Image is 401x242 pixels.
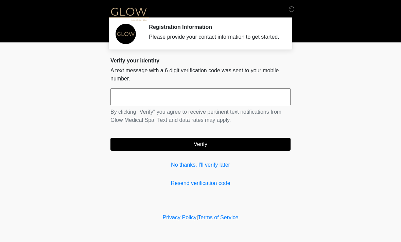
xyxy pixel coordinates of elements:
[198,215,238,220] a: Terms of Service
[110,138,291,151] button: Verify
[110,161,291,169] a: No thanks, I'll verify later
[110,57,291,64] h2: Verify your identity
[110,67,291,83] p: A text message with a 6 digit verification code was sent to your mobile number.
[110,108,291,124] p: By clicking "Verify" you agree to receive pertinent text notifications from Glow Medical Spa. Tex...
[116,24,136,44] img: Agent Avatar
[104,5,154,22] img: Glow Medical Spa Logo
[149,33,280,41] div: Please provide your contact information to get started.
[110,179,291,187] a: Resend verification code
[196,215,198,220] a: |
[163,215,197,220] a: Privacy Policy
